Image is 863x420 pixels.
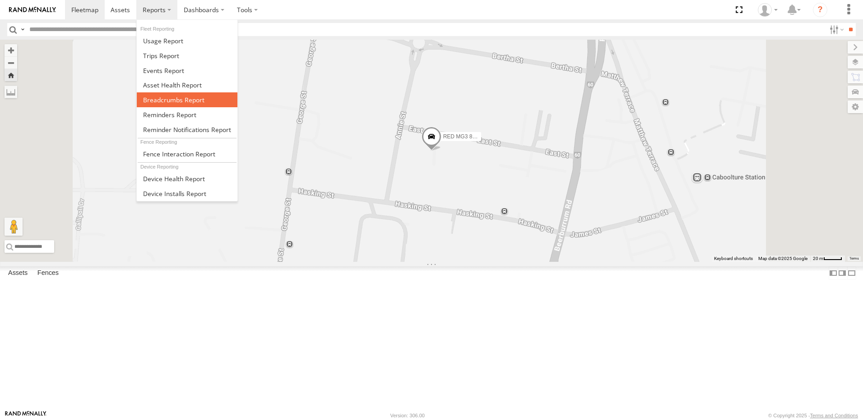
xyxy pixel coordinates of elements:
a: Device Health Report [137,171,237,186]
div: © Copyright 2025 - [768,413,858,418]
span: Map data ©2025 Google [758,256,807,261]
label: Assets [4,267,32,279]
img: rand-logo.svg [9,7,56,13]
a: Terms and Conditions [810,413,858,418]
a: Terms (opens in new tab) [849,257,859,260]
button: Zoom out [5,56,17,69]
label: Fences [33,267,63,279]
span: RED MG3 800DQ6 - [GEOGRAPHIC_DATA] [443,133,551,140]
a: Visit our Website [5,411,46,420]
div: Version: 306.00 [390,413,425,418]
label: Dock Summary Table to the Right [838,266,847,279]
button: Keyboard shortcuts [714,256,753,262]
a: Reminders Report [137,107,237,122]
button: Zoom in [5,44,17,56]
a: Full Events Report [137,63,237,78]
a: Service Reminder Notifications Report [137,122,237,137]
label: Hide Summary Table [847,266,856,279]
button: Zoom Home [5,69,17,81]
a: Usage Report [137,33,237,48]
label: Search Filter Options [826,23,845,36]
button: Drag Pegman onto the map to open Street View [5,218,23,236]
a: Breadcrumbs Report [137,92,237,107]
a: Device Installs Report [137,186,237,201]
a: Trips Report [137,48,237,63]
span: 20 m [813,256,823,261]
i: ? [813,3,827,17]
a: Fence Interaction Report [137,146,237,161]
label: Dock Summary Table to the Left [829,266,838,279]
label: Measure [5,86,17,98]
div: Yiannis Kaplandis [755,3,781,17]
button: Map Scale: 20 m per 38 pixels [810,256,845,262]
a: Asset Health Report [137,78,237,92]
label: Search Query [19,23,26,36]
label: Map Settings [848,100,863,113]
